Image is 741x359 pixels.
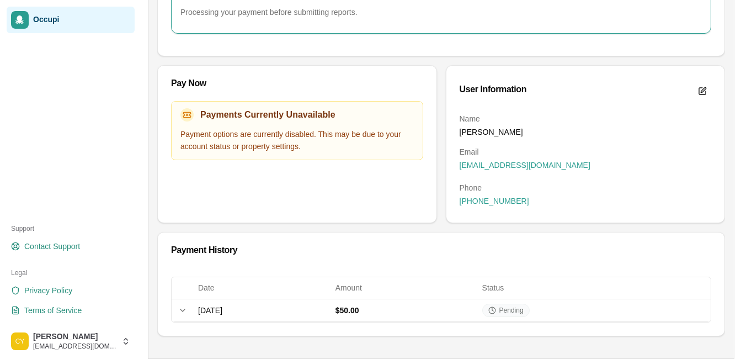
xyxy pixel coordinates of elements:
div: Payment History [171,246,711,255]
dt: Name [460,113,712,124]
span: $50.00 [335,306,359,315]
dd: [PERSON_NAME] [460,126,712,138]
dt: Email [460,146,712,157]
span: Pending [499,306,524,315]
h3: Payments Currently Unavailable [200,108,335,122]
img: cortez young [11,332,29,350]
div: User Information [460,85,527,94]
th: Date [194,277,331,299]
span: Terms of Service [24,305,82,316]
a: Contact Support [7,237,135,255]
div: Support [7,220,135,237]
th: Status [478,277,711,299]
span: Occupi [33,15,130,25]
span: Contact Support [24,241,80,252]
span: Privacy Policy [24,285,72,296]
span: [PERSON_NAME] [33,332,117,342]
div: Legal [7,264,135,282]
a: Occupi [7,7,135,33]
dt: Phone [460,182,712,193]
button: cortez young[PERSON_NAME][EMAIL_ADDRESS][DOMAIN_NAME] [7,328,135,355]
span: [EMAIL_ADDRESS][DOMAIN_NAME] [460,160,590,171]
span: [EMAIL_ADDRESS][DOMAIN_NAME] [33,342,117,351]
a: Privacy Policy [7,282,135,299]
th: Amount [331,277,478,299]
span: [DATE] [198,306,222,315]
p: Payment options are currently disabled. This may be due to your account status or property settings. [180,128,414,154]
p: Processing your payment before submitting reports. [180,7,702,18]
a: Terms of Service [7,302,135,319]
div: Pay Now [171,79,423,88]
span: [PHONE_NUMBER] [460,196,529,207]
